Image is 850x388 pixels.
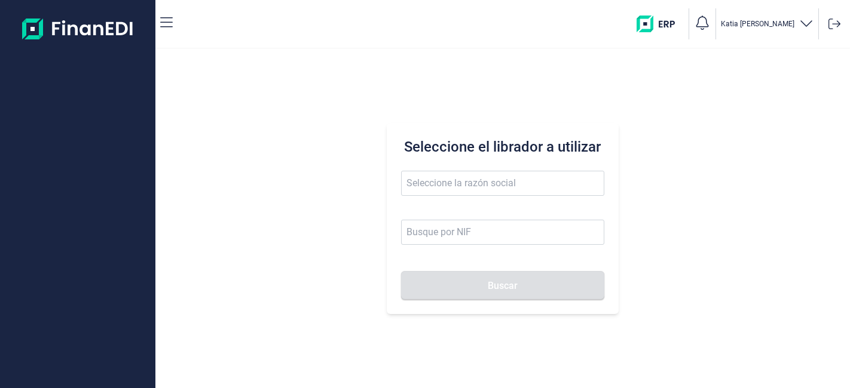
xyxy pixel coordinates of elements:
input: Busque por NIF [401,220,604,245]
p: Katia [PERSON_NAME] [721,19,794,29]
img: erp [637,16,684,32]
input: Seleccione la razón social [401,171,604,196]
span: Buscar [488,281,518,290]
h3: Seleccione el librador a utilizar [401,137,604,156]
button: Buscar [401,271,604,300]
button: Katia [PERSON_NAME] [721,16,814,33]
img: Logo de aplicación [22,10,134,48]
